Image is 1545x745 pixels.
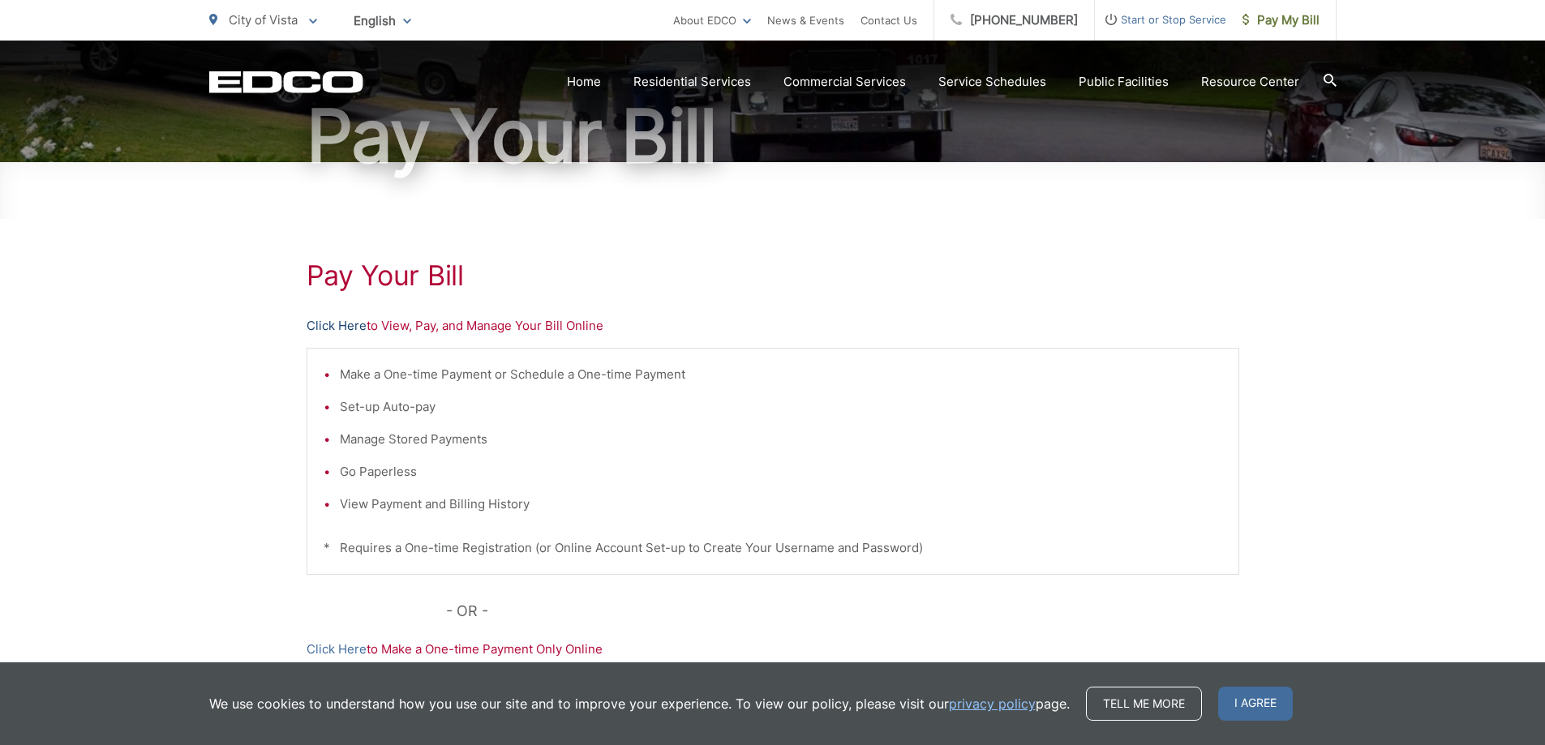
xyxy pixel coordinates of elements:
[307,316,1239,336] p: to View, Pay, and Manage Your Bill Online
[783,72,906,92] a: Commercial Services
[860,11,917,30] a: Contact Us
[307,640,367,659] a: Click Here
[938,72,1046,92] a: Service Schedules
[1201,72,1299,92] a: Resource Center
[1218,687,1293,721] span: I agree
[340,462,1222,482] li: Go Paperless
[673,11,751,30] a: About EDCO
[1242,11,1320,30] span: Pay My Bill
[767,11,844,30] a: News & Events
[307,640,1239,659] p: to Make a One-time Payment Only Online
[567,72,601,92] a: Home
[340,430,1222,449] li: Manage Stored Payments
[633,72,751,92] a: Residential Services
[949,694,1036,713] a: privacy policy
[340,365,1222,384] li: Make a One-time Payment or Schedule a One-time Payment
[1079,72,1169,92] a: Public Facilities
[324,538,1222,558] p: * Requires a One-time Registration (or Online Account Set-up to Create Your Username and Password)
[229,12,298,28] span: City of Vista
[341,6,423,35] span: English
[340,397,1222,417] li: Set-up Auto-pay
[209,71,363,93] a: EDCD logo. Return to the homepage.
[209,694,1070,713] p: We use cookies to understand how you use our site and to improve your experience. To view our pol...
[209,96,1337,177] h1: Pay Your Bill
[307,316,367,336] a: Click Here
[1086,687,1202,721] a: Tell me more
[446,599,1239,623] p: - OR -
[307,259,1239,292] h1: Pay Your Bill
[340,495,1222,514] li: View Payment and Billing History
